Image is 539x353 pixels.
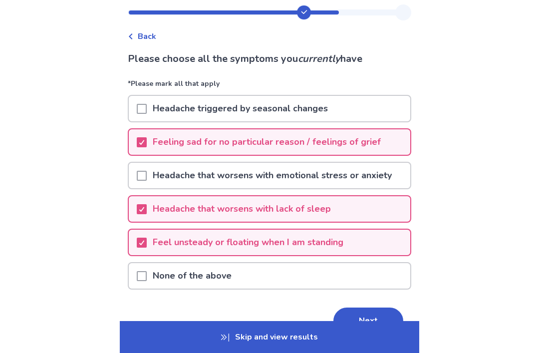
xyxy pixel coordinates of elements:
[147,163,398,188] p: Headache that worsens with emotional stress or anxiety
[128,51,411,66] p: Please choose all the symptoms you have
[298,52,340,65] i: currently
[120,321,419,353] p: Skip and view results
[147,230,349,255] p: Feel unsteady or floating when I am standing
[147,96,334,121] p: Headache triggered by seasonal changes
[138,30,156,42] span: Back
[147,129,387,155] p: Feeling sad for no particular reason / feelings of grief
[128,78,411,95] p: *Please mark all that apply
[333,308,403,335] button: Next
[147,196,337,222] p: Headache that worsens with lack of sleep
[147,263,238,289] p: None of the above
